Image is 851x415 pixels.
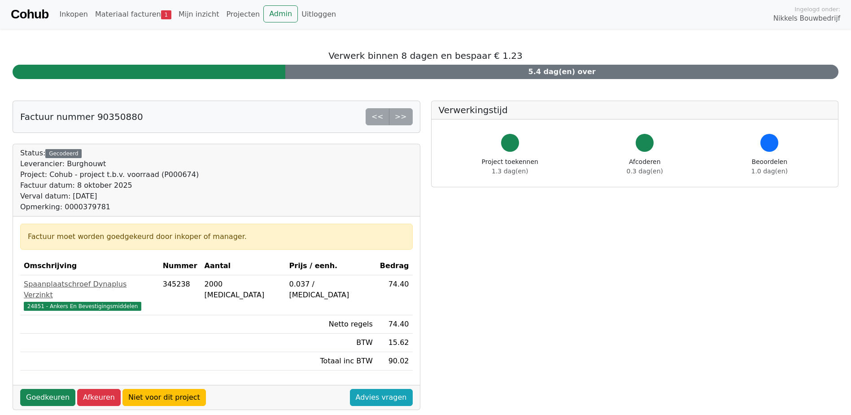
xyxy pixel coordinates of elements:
[28,231,405,242] div: Factuur moet worden goedgekeurd door inkoper of manager.
[205,279,282,300] div: 2000 [MEDICAL_DATA]
[77,389,121,406] a: Afkeuren
[20,191,199,202] div: Verval datum: [DATE]
[20,159,199,169] div: Leverancier: Burghouwt
[24,302,141,311] span: 24851 - Ankers En Bevestigingsmiddelen
[482,157,538,176] div: Project toekennen
[20,257,159,275] th: Omschrijving
[20,148,199,212] div: Status:
[298,5,340,23] a: Uitloggen
[20,202,199,212] div: Opmerking: 0000379781
[161,10,171,19] span: 1
[159,257,201,275] th: Nummer
[285,65,838,79] div: 5.4 dag(en) over
[376,315,413,334] td: 74.40
[627,168,663,175] span: 0.3 dag(en)
[20,389,75,406] a: Goedkeuren
[122,389,206,406] a: Niet voor dit project
[627,157,663,176] div: Afcoderen
[11,4,48,25] a: Cohub
[751,157,788,176] div: Beoordelen
[263,5,298,22] a: Admin
[439,105,831,115] h5: Verwerkingstijd
[223,5,263,23] a: Projecten
[286,315,376,334] td: Netto regels
[751,168,788,175] span: 1.0 dag(en)
[286,352,376,371] td: Totaal inc BTW
[56,5,91,23] a: Inkopen
[286,257,376,275] th: Prijs / eenh.
[289,279,373,300] div: 0.037 / [MEDICAL_DATA]
[376,352,413,371] td: 90.02
[376,257,413,275] th: Bedrag
[201,257,286,275] th: Aantal
[20,111,143,122] h5: Factuur nummer 90350880
[286,334,376,352] td: BTW
[376,334,413,352] td: 15.62
[92,5,175,23] a: Materiaal facturen1
[492,168,528,175] span: 1.3 dag(en)
[376,275,413,315] td: 74.40
[350,389,413,406] a: Advies vragen
[175,5,223,23] a: Mijn inzicht
[20,169,199,180] div: Project: Cohub - project t.b.v. voorraad (P000674)
[159,275,201,315] td: 345238
[13,50,838,61] h5: Verwerk binnen 8 dagen en bespaar € 1.23
[794,5,840,13] span: Ingelogd onder:
[773,13,840,24] span: Nikkels Bouwbedrijf
[20,180,199,191] div: Factuur datum: 8 oktober 2025
[24,279,156,311] a: Spaanplaatschroef Dynaplus Verzinkt24851 - Ankers En Bevestigingsmiddelen
[45,149,82,158] div: Gecodeerd
[24,279,156,300] div: Spaanplaatschroef Dynaplus Verzinkt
